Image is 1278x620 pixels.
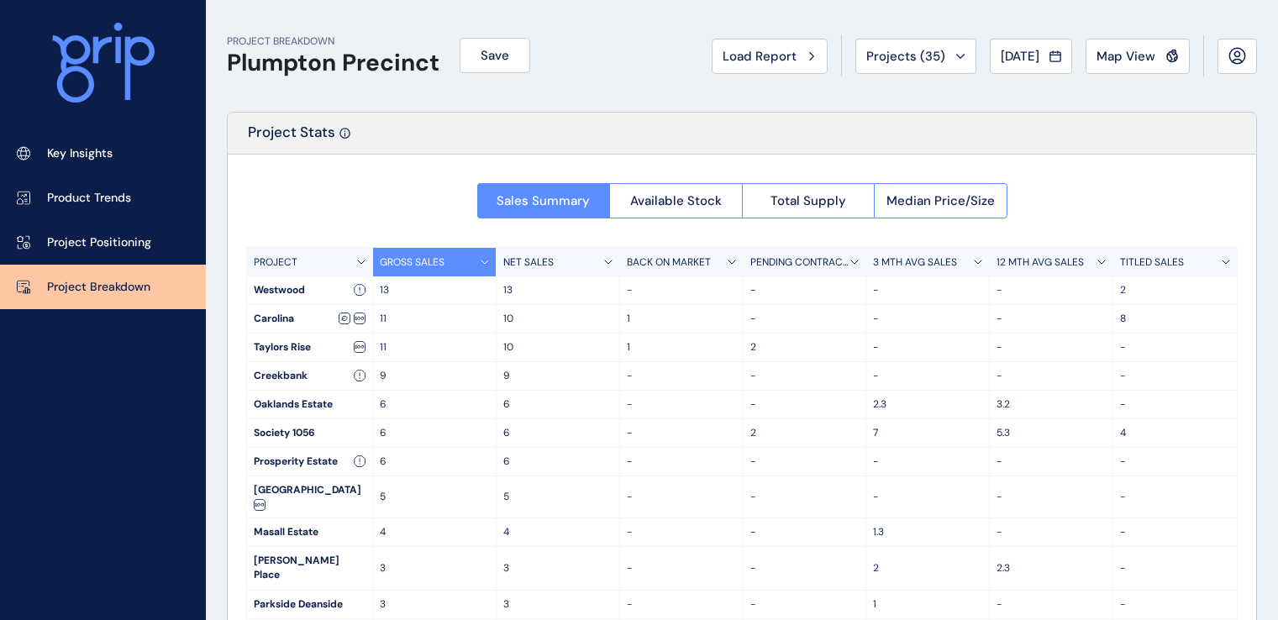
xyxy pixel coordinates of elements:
[997,490,1106,504] p: -
[254,255,297,270] p: PROJECT
[380,561,489,575] p: 3
[627,340,736,355] p: 1
[503,369,613,383] p: 9
[503,597,613,612] p: 3
[380,454,489,469] p: 6
[627,426,736,440] p: -
[1120,426,1230,440] p: 4
[1120,283,1230,297] p: 2
[247,391,372,418] div: Oaklands Estate
[873,369,982,383] p: -
[481,47,509,64] span: Save
[380,525,489,539] p: 4
[477,183,610,218] button: Sales Summary
[247,334,372,361] div: Taylors Rise
[873,525,982,539] p: 1.3
[627,255,711,270] p: BACK ON MARKET
[47,145,113,162] p: Key Insights
[1120,490,1230,504] p: -
[997,369,1106,383] p: -
[750,397,860,412] p: -
[1120,340,1230,355] p: -
[750,255,851,270] p: PENDING CONTRACTS
[503,561,613,575] p: 3
[750,490,860,504] p: -
[503,426,613,440] p: 6
[247,419,372,447] div: Society 1056
[627,525,736,539] p: -
[1120,454,1230,469] p: -
[750,283,860,297] p: -
[47,190,131,207] p: Product Trends
[873,283,982,297] p: -
[874,183,1007,218] button: Median Price/Size
[1120,397,1230,412] p: -
[873,597,982,612] p: 1
[380,397,489,412] p: 6
[873,561,982,575] p: 2
[247,518,372,546] div: Masall Estate
[503,397,613,412] p: 6
[47,279,150,296] p: Project Breakdown
[750,426,860,440] p: 2
[627,454,736,469] p: -
[997,283,1106,297] p: -
[750,340,860,355] p: 2
[503,283,613,297] p: 13
[227,34,439,49] p: PROJECT BREAKDOWN
[1097,48,1155,65] span: Map View
[742,183,875,218] button: Total Supply
[1120,525,1230,539] p: -
[873,255,957,270] p: 3 MTH AVG SALES
[750,561,860,575] p: -
[247,305,372,333] div: Carolina
[1120,312,1230,326] p: 8
[997,561,1106,575] p: 2.3
[247,547,372,591] div: [PERSON_NAME] Place
[503,312,613,326] p: 10
[380,490,489,504] p: 5
[627,369,736,383] p: -
[247,276,372,304] div: Westwood
[997,397,1106,412] p: 3.2
[47,234,151,251] p: Project Positioning
[1086,39,1190,74] button: Map View
[997,597,1106,612] p: -
[997,454,1106,469] p: -
[227,49,439,77] h1: Plumpton Precinct
[855,39,976,74] button: Projects (35)
[886,192,995,209] span: Median Price/Size
[997,426,1106,440] p: 5.3
[497,192,590,209] span: Sales Summary
[380,255,444,270] p: GROSS SALES
[997,312,1106,326] p: -
[627,490,736,504] p: -
[750,525,860,539] p: -
[873,397,982,412] p: 2.3
[1001,48,1039,65] span: [DATE]
[997,525,1106,539] p: -
[503,454,613,469] p: 6
[750,454,860,469] p: -
[247,591,372,618] div: Parkside Deanside
[997,255,1084,270] p: 12 MTH AVG SALES
[380,369,489,383] p: 9
[380,426,489,440] p: 6
[1120,597,1230,612] p: -
[627,561,736,575] p: -
[997,340,1106,355] p: -
[873,340,982,355] p: -
[627,597,736,612] p: -
[248,123,335,154] p: Project Stats
[247,362,372,390] div: Creekbank
[627,397,736,412] p: -
[770,192,846,209] span: Total Supply
[609,183,742,218] button: Available Stock
[1120,369,1230,383] p: -
[873,490,982,504] p: -
[750,369,860,383] p: -
[1120,561,1230,575] p: -
[380,312,489,326] p: 11
[873,312,982,326] p: -
[990,39,1072,74] button: [DATE]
